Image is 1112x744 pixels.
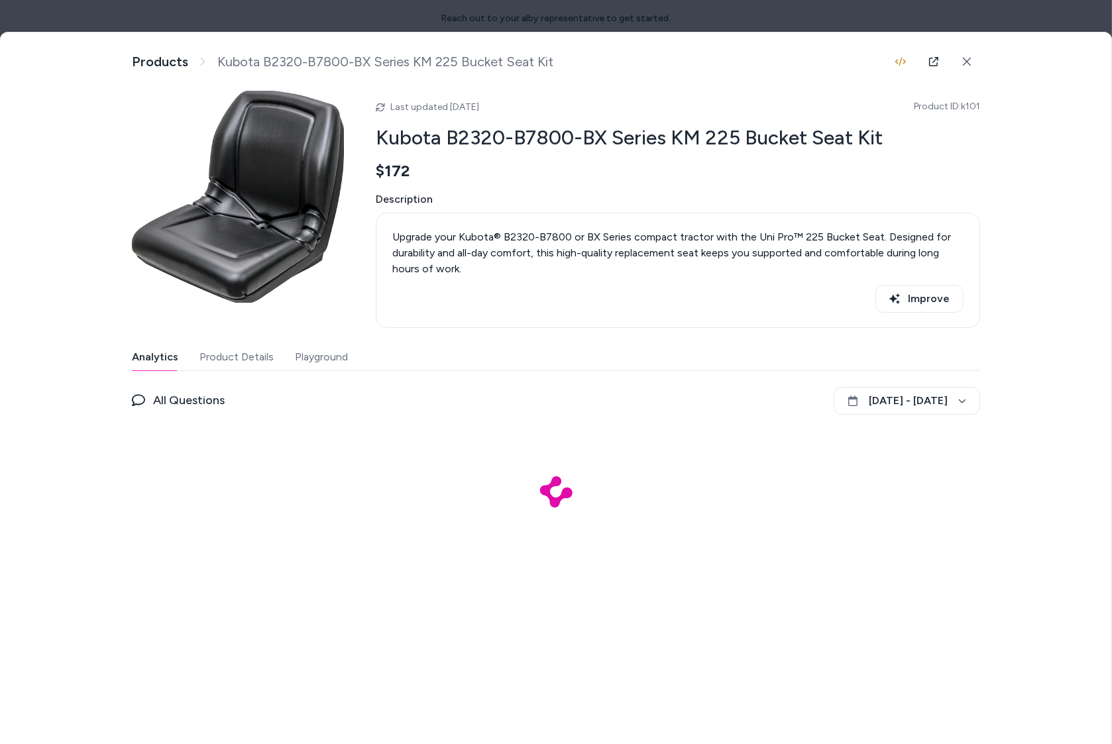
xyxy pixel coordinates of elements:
span: Product ID: k101 [914,100,980,113]
span: Kubota B2320-B7800-BX Series KM 225 Bucket Seat Kit [217,54,553,70]
button: Playground [295,344,348,370]
img: 6619.jpg [132,91,344,303]
span: $172 [376,161,410,181]
span: Last updated [DATE] [390,101,479,113]
button: Product Details [199,344,274,370]
span: All Questions [153,391,225,409]
button: Analytics [132,344,178,370]
button: [DATE] - [DATE] [834,387,980,415]
a: Products [132,54,188,70]
span: Description [376,191,980,207]
h2: Kubota B2320-B7800-BX Series KM 225 Bucket Seat Kit [376,125,980,150]
button: Improve [875,285,964,313]
nav: breadcrumb [132,54,553,70]
p: Upgrade your Kubota® B2320-B7800 or BX Series compact tractor with the Uni Pro™ 225 Bucket Seat. ... [392,229,964,277]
